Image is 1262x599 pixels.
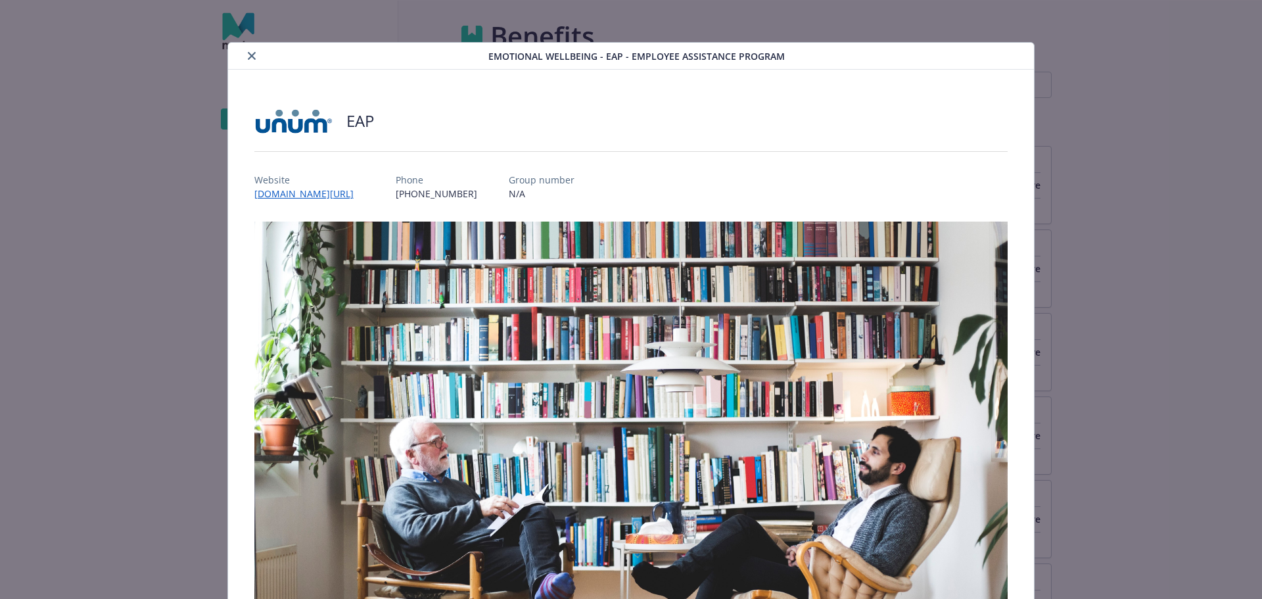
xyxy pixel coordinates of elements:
img: UNUM [254,101,333,141]
p: Phone [396,173,477,187]
a: [DOMAIN_NAME][URL] [254,187,364,200]
h2: EAP [346,110,374,132]
p: Website [254,173,364,187]
p: [PHONE_NUMBER] [396,187,477,201]
span: Emotional Wellbeing - EAP - Employee Assistance Program [488,49,785,63]
p: Group number [509,173,574,187]
button: close [244,48,260,64]
p: N/A [509,187,574,201]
